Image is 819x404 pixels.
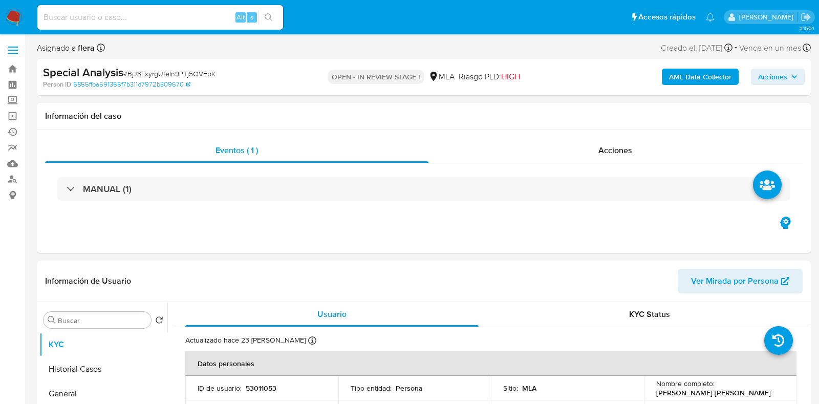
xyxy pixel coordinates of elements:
[185,335,306,345] p: Actualizado hace 23 [PERSON_NAME]
[751,69,805,85] button: Acciones
[691,269,779,293] span: Ver Mirada por Persona
[43,80,71,89] b: Person ID
[522,384,536,393] p: MLA
[83,183,132,195] h3: MANUAL (1)
[185,351,796,376] th: Datos personales
[45,111,803,121] h1: Información del caso
[758,69,787,85] span: Acciones
[37,42,95,54] span: Asignado a
[317,308,347,320] span: Usuario
[678,269,803,293] button: Ver Mirada por Persona
[503,384,518,393] p: Sitio :
[662,69,739,85] button: AML Data Collector
[215,144,258,156] span: Eventos ( 1 )
[396,384,423,393] p: Persona
[48,316,56,324] button: Buscar
[250,12,253,22] span: s
[501,71,520,82] span: HIGH
[735,41,737,55] span: -
[656,388,771,397] p: [PERSON_NAME] [PERSON_NAME]
[76,42,95,54] b: flera
[428,71,455,82] div: MLA
[73,80,190,89] a: 5855ffba591355f7b311d7972b309670
[739,42,801,54] span: Vence en un mes
[258,10,279,25] button: search-icon
[39,357,167,381] button: Historial Casos
[246,384,276,393] p: 53011053
[638,12,696,23] span: Accesos rápidos
[598,144,632,156] span: Acciones
[39,332,167,357] button: KYC
[656,379,715,388] p: Nombre completo :
[57,177,790,201] div: MANUAL (1)
[43,64,123,80] b: Special Analysis
[706,13,715,22] a: Notificaciones
[123,69,215,79] span: # BjJ3LxyrgUfeIn9PTj5OVEpK
[37,11,283,24] input: Buscar usuario o caso...
[58,316,147,325] input: Buscar
[351,384,392,393] p: Tipo entidad :
[459,71,520,82] span: Riesgo PLD:
[328,70,424,84] p: OPEN - IN REVIEW STAGE I
[669,69,731,85] b: AML Data Collector
[236,12,245,22] span: Alt
[739,12,797,22] p: florencia.lera@mercadolibre.com
[801,12,811,23] a: Salir
[198,384,242,393] p: ID de usuario :
[629,308,670,320] span: KYC Status
[45,276,131,286] h1: Información de Usuario
[155,316,163,327] button: Volver al orden por defecto
[661,41,732,55] div: Creado el: [DATE]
